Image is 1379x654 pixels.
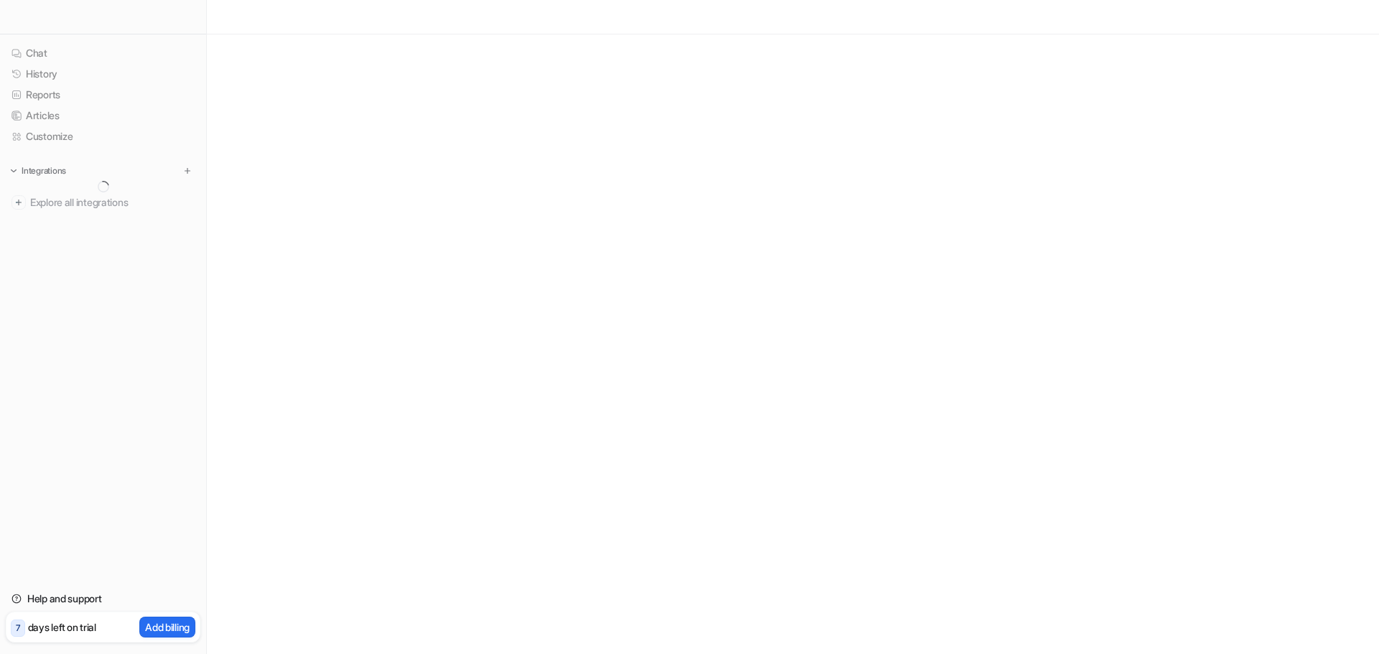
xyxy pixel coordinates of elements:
[9,166,19,176] img: expand menu
[11,195,26,210] img: explore all integrations
[28,620,96,635] p: days left on trial
[6,106,200,126] a: Articles
[6,192,200,212] a: Explore all integrations
[6,589,200,609] a: Help and support
[139,617,195,637] button: Add billing
[6,64,200,84] a: History
[30,191,195,214] span: Explore all integrations
[6,164,70,178] button: Integrations
[22,165,66,177] p: Integrations
[6,85,200,105] a: Reports
[182,166,192,176] img: menu_add.svg
[6,43,200,63] a: Chat
[145,620,190,635] p: Add billing
[16,622,20,635] p: 7
[6,126,200,146] a: Customize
